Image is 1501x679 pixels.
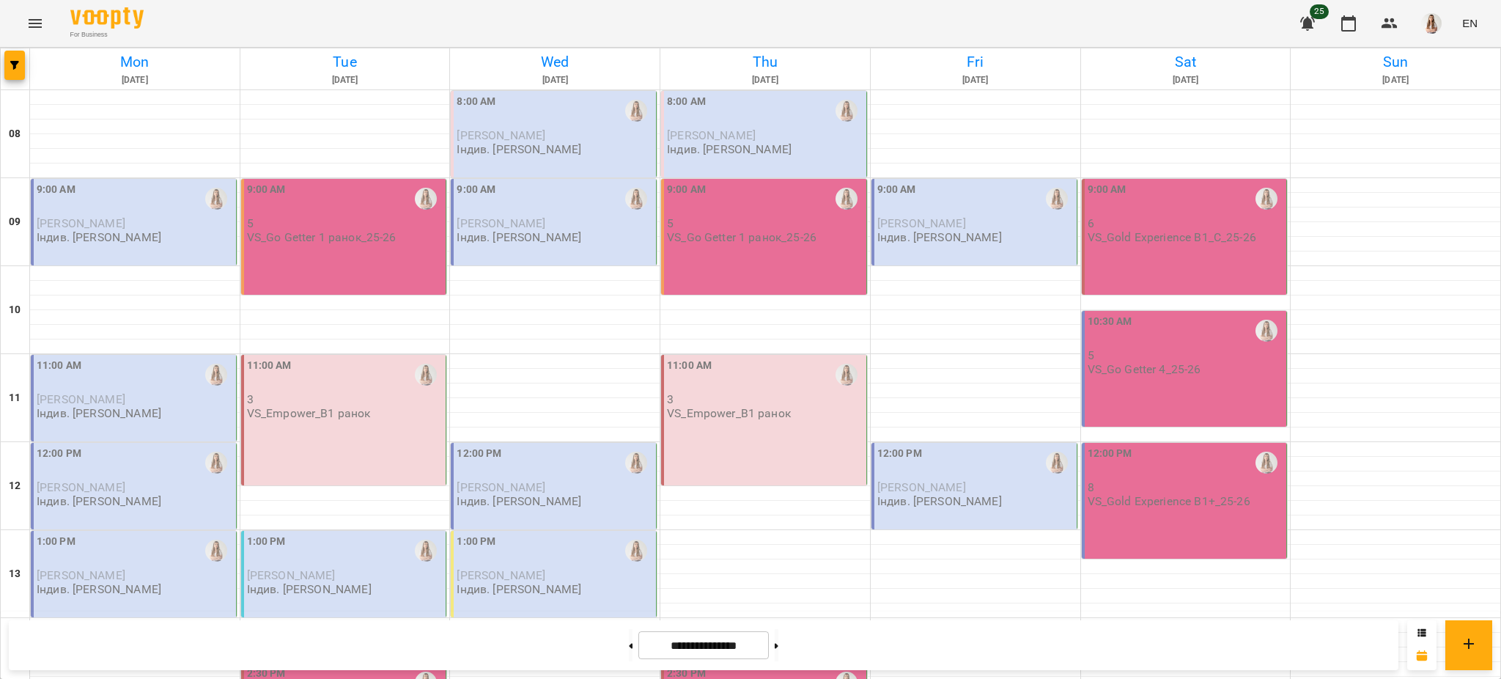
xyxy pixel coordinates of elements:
[37,182,75,198] label: 9:00 AM
[457,534,495,550] label: 1:00 PM
[18,6,53,41] button: Menu
[452,51,657,73] h6: Wed
[877,231,1002,243] p: Індив. [PERSON_NAME]
[37,583,161,595] p: Індив. [PERSON_NAME]
[625,452,647,474] div: Михно Віта Олександрівна
[457,495,581,507] p: Індив. [PERSON_NAME]
[243,73,448,87] h6: [DATE]
[37,392,125,406] span: [PERSON_NAME]
[247,534,286,550] label: 1:00 PM
[1088,217,1284,230] p: 6
[1088,481,1284,493] p: 8
[70,30,144,40] span: For Business
[205,540,227,562] img: Михно Віта Олександрівна
[247,231,397,243] p: VS_Go Getter 1 ранок_25-26
[1046,452,1068,474] img: Михно Віта Олександрівна
[836,188,858,210] img: Михно Віта Олександрівна
[205,188,227,210] div: Михно Віта Олександрівна
[1088,446,1132,462] label: 12:00 PM
[667,217,863,230] p: 5
[415,540,437,562] img: Михно Віта Олександрівна
[667,231,816,243] p: VS_Go Getter 1 ранок_25-26
[457,568,545,582] span: [PERSON_NAME]
[873,51,1078,73] h6: Fri
[625,100,647,122] img: Михно Віта Олександрівна
[457,231,581,243] p: Індив. [PERSON_NAME]
[1088,182,1126,198] label: 9:00 AM
[37,446,81,462] label: 12:00 PM
[37,216,125,230] span: [PERSON_NAME]
[457,480,545,494] span: [PERSON_NAME]
[667,143,792,155] p: Індив. [PERSON_NAME]
[663,73,868,87] h6: [DATE]
[32,73,237,87] h6: [DATE]
[9,126,21,142] h6: 08
[37,495,161,507] p: Індив. [PERSON_NAME]
[247,182,286,198] label: 9:00 AM
[415,188,437,210] img: Михно Віта Олександрівна
[663,51,868,73] h6: Thu
[1088,231,1256,243] p: VS_Gold Experience B1_C_25-26
[9,214,21,230] h6: 09
[667,407,791,419] p: VS_Empower_B1 ранок
[877,182,916,198] label: 9:00 AM
[70,7,144,29] img: Voopty Logo
[37,407,161,419] p: Індив. [PERSON_NAME]
[667,128,756,142] span: [PERSON_NAME]
[625,540,647,562] img: Михно Віта Олександрівна
[1293,73,1498,87] h6: [DATE]
[836,100,858,122] img: Михно Віта Олександрівна
[415,364,437,386] img: Михно Віта Олександрівна
[37,480,125,494] span: [PERSON_NAME]
[37,358,81,374] label: 11:00 AM
[667,94,706,110] label: 8:00 AM
[205,452,227,474] img: Михно Віта Олександрівна
[1456,10,1483,37] button: EN
[247,358,292,374] label: 11:00 AM
[9,390,21,406] h6: 11
[9,478,21,494] h6: 12
[457,446,501,462] label: 12:00 PM
[1255,452,1277,474] img: Михно Віта Олександрівна
[37,231,161,243] p: Індив. [PERSON_NAME]
[1088,495,1250,507] p: VS_Gold Experience B1+_25-26
[457,182,495,198] label: 9:00 AM
[667,358,712,374] label: 11:00 AM
[457,143,581,155] p: Індив. [PERSON_NAME]
[1088,314,1132,330] label: 10:30 AM
[457,216,545,230] span: [PERSON_NAME]
[205,364,227,386] img: Михно Віта Олександрівна
[247,583,372,595] p: Індив. [PERSON_NAME]
[877,446,922,462] label: 12:00 PM
[37,534,75,550] label: 1:00 PM
[1255,320,1277,342] img: Михно Віта Олександрівна
[247,393,443,405] p: 3
[32,51,237,73] h6: Mon
[1255,188,1277,210] img: Михно Віта Олександрівна
[836,364,858,386] img: Михно Віта Олександрівна
[1083,73,1288,87] h6: [DATE]
[1046,188,1068,210] img: Михно Віта Олександрівна
[625,188,647,210] img: Михно Віта Олександрівна
[247,407,371,419] p: VS_Empower_B1 ранок
[667,393,863,405] p: 3
[877,495,1002,507] p: Індив. [PERSON_NAME]
[1088,349,1284,361] p: 5
[37,568,125,582] span: [PERSON_NAME]
[9,566,21,582] h6: 13
[457,583,581,595] p: Індив. [PERSON_NAME]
